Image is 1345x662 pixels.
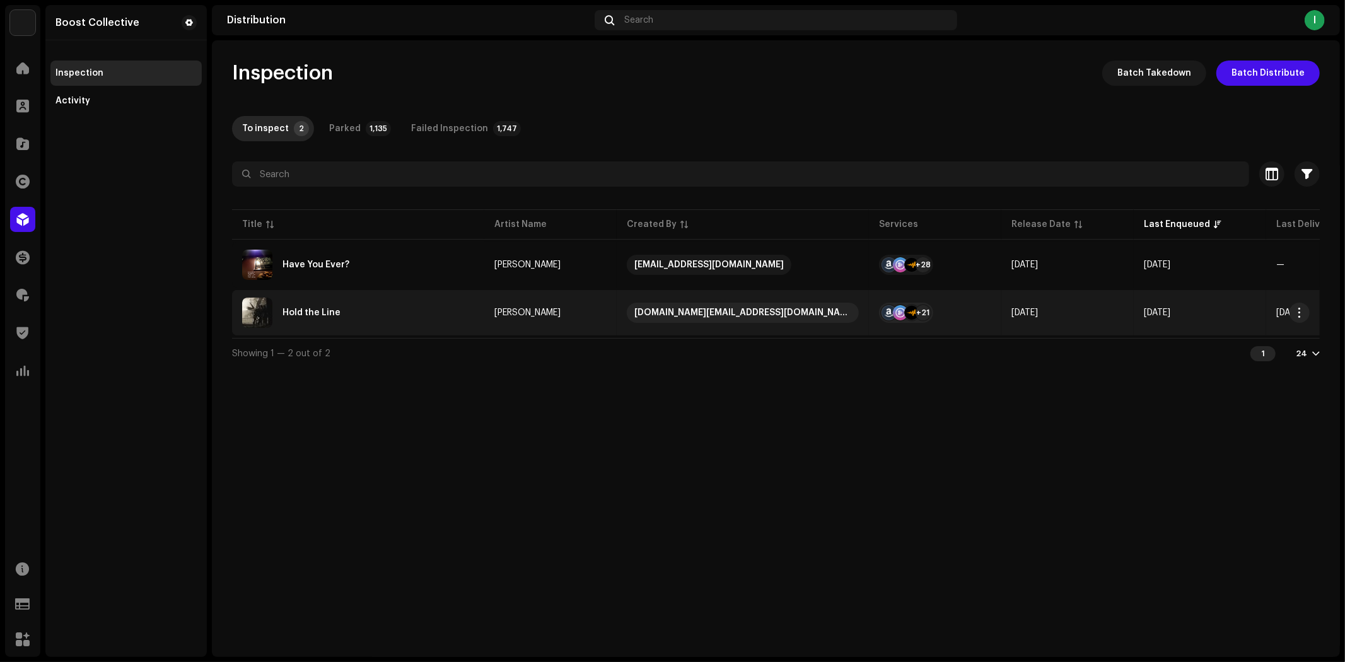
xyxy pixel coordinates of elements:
[1117,61,1191,86] span: Batch Takedown
[627,303,859,323] span: aigeofficial.music@gmail.com
[232,161,1249,187] input: Search
[1250,346,1276,361] div: 1
[494,260,561,269] div: [PERSON_NAME]
[411,116,488,141] div: Failed Inspection
[494,308,561,317] div: [PERSON_NAME]
[1216,61,1320,86] button: Batch Distribute
[232,61,333,86] span: Inspection
[1305,10,1325,30] div: I
[627,218,677,231] div: Created By
[1276,218,1341,231] div: Last Delivered
[294,121,309,136] p-badge: 2
[10,10,35,35] img: afd5cbfa-dab2-418a-b3bb-650b285419db
[1144,218,1210,231] div: Last Enqueued
[624,15,653,25] span: Search
[1144,260,1170,269] span: Oct 8, 2025
[916,257,931,272] div: +28
[1231,61,1305,86] span: Batch Distribute
[282,260,349,269] div: Have You Ever?
[366,121,391,136] p-badge: 1,135
[494,308,607,317] span: Johnathan Hartwell
[916,305,931,320] div: +21
[634,255,784,275] div: [EMAIL_ADDRESS][DOMAIN_NAME]
[50,61,202,86] re-m-nav-item: Inspection
[1144,308,1170,317] span: Oct 8, 2025
[232,349,330,358] span: Showing 1 — 2 out of 2
[50,88,202,113] re-m-nav-item: Activity
[242,116,289,141] div: To inspect
[242,250,272,280] img: 9aaec3f2-357d-43a6-9cf7-b1700306a7b7
[227,15,590,25] div: Distribution
[55,68,103,78] div: Inspection
[1276,260,1284,269] span: —
[242,218,262,231] div: Title
[627,255,859,275] span: aaronkeithmusic@gmail.com
[1011,218,1071,231] div: Release Date
[1276,308,1303,317] span: Jul 21, 2024
[55,18,139,28] div: Boost Collective
[242,298,272,328] img: 74e85a4d-b3e6-4139-bb95-d95c0cfb8ebb
[1296,349,1307,359] div: 24
[55,96,90,106] div: Activity
[634,303,851,323] div: [DOMAIN_NAME][EMAIL_ADDRESS][DOMAIN_NAME]
[282,308,341,317] div: Hold the Line
[493,121,521,136] p-badge: 1,747
[1102,61,1206,86] button: Batch Takedown
[494,260,607,269] span: Aaron Keith
[1011,308,1038,317] span: May 26, 2023
[1011,260,1038,269] span: Oct 10, 2025
[329,116,361,141] div: Parked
